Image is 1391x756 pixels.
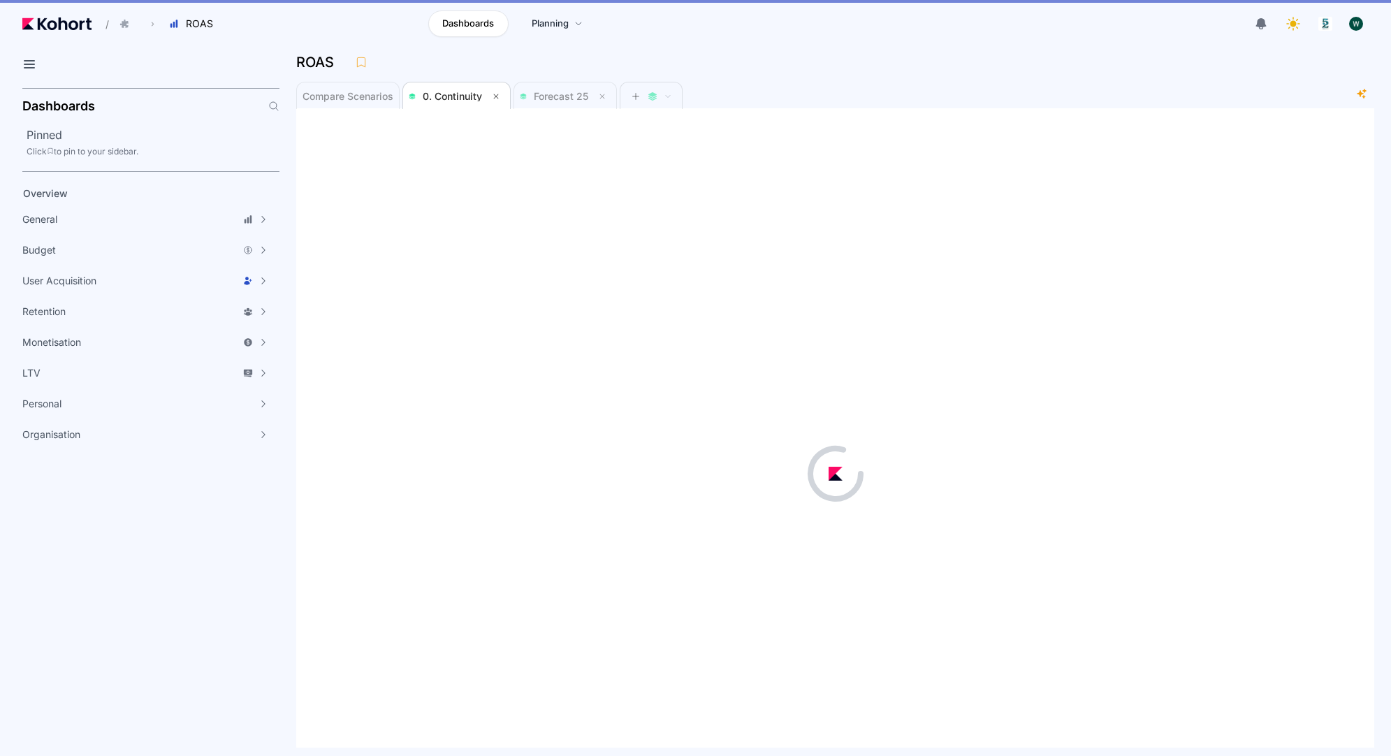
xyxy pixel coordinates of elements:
span: Organisation [22,428,80,442]
span: Personal [22,397,61,411]
a: Overview [18,183,256,204]
span: 0. Continuity [423,90,482,102]
span: Dashboards [442,17,494,31]
img: Kohort logo [22,17,92,30]
span: Retention [22,305,66,319]
span: Compare Scenarios [303,92,393,101]
span: LTV [22,366,41,380]
span: › [148,18,157,29]
span: Overview [23,187,68,199]
span: Planning [532,17,569,31]
span: Monetisation [22,335,81,349]
img: logo_logo_images_1_20240607072359498299_20240828135028712857.jpeg [1318,17,1332,31]
span: Forecast 25 [534,90,588,102]
a: Planning [517,10,597,37]
div: Click to pin to your sidebar. [27,146,279,157]
button: ROAS [161,12,228,36]
span: Budget [22,243,56,257]
span: User Acquisition [22,274,96,288]
h2: Pinned [27,126,279,143]
span: / [94,17,109,31]
a: Dashboards [428,10,509,37]
h3: ROAS [296,55,342,69]
span: General [22,212,57,226]
span: ROAS [186,17,213,31]
h2: Dashboards [22,100,95,112]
